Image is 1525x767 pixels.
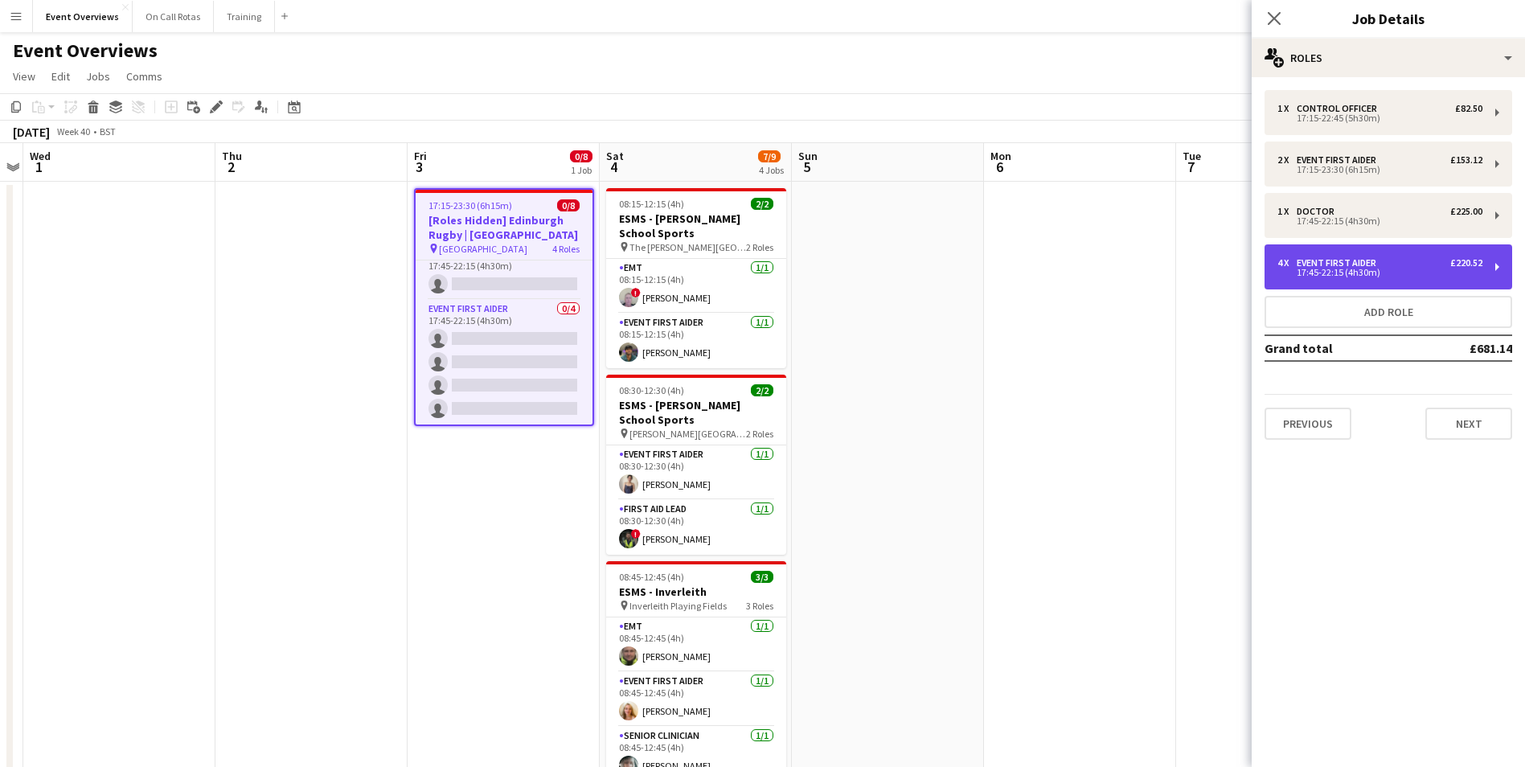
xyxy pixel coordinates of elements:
[1277,103,1297,114] div: 1 x
[629,600,727,612] span: Inverleith Playing Fields
[751,198,773,210] span: 2/2
[1180,158,1201,176] span: 7
[606,672,786,727] app-card-role: Event First Aider1/108:45-12:45 (4h)[PERSON_NAME]
[746,428,773,440] span: 2 Roles
[629,241,746,253] span: The [PERSON_NAME][GEOGRAPHIC_DATA]
[606,375,786,555] app-job-card: 08:30-12:30 (4h)2/2ESMS - [PERSON_NAME] School Sports [PERSON_NAME][GEOGRAPHIC_DATA]2 RolesEvent ...
[133,1,214,32] button: On Call Rotas
[120,66,169,87] a: Comms
[619,198,684,210] span: 08:15-12:15 (4h)
[746,600,773,612] span: 3 Roles
[631,288,641,297] span: !
[1252,39,1525,77] div: Roles
[33,1,133,32] button: Event Overviews
[1183,149,1201,163] span: Tue
[619,384,684,396] span: 08:30-12:30 (4h)
[606,259,786,314] app-card-role: EMT1/108:15-12:15 (4h)![PERSON_NAME]
[416,245,592,300] app-card-role: Doctor0/117:45-22:15 (4h30m)
[798,149,818,163] span: Sun
[30,149,51,163] span: Wed
[1277,269,1482,277] div: 17:45-22:15 (4h30m)
[1425,408,1512,440] button: Next
[126,69,162,84] span: Comms
[1416,335,1512,361] td: £681.14
[571,164,592,176] div: 1 Job
[1265,296,1512,328] button: Add role
[631,529,641,539] span: !
[1450,206,1482,217] div: £225.00
[1277,154,1297,166] div: 2 x
[606,617,786,672] app-card-role: EMT1/108:45-12:45 (4h)[PERSON_NAME]
[552,243,580,255] span: 4 Roles
[1297,154,1383,166] div: Event First Aider
[1277,257,1297,269] div: 4 x
[990,149,1011,163] span: Mon
[604,158,624,176] span: 4
[1252,8,1525,29] h3: Job Details
[100,125,116,137] div: BST
[219,158,242,176] span: 2
[1297,103,1384,114] div: Control Officer
[758,150,781,162] span: 7/9
[751,571,773,583] span: 3/3
[746,241,773,253] span: 2 Roles
[414,188,594,426] app-job-card: 17:15-23:30 (6h15m)0/8[Roles Hidden] Edinburgh Rugby | [GEOGRAPHIC_DATA] [GEOGRAPHIC_DATA]4 Roles...
[606,500,786,555] app-card-role: First Aid Lead1/108:30-12:30 (4h)![PERSON_NAME]
[606,149,624,163] span: Sat
[570,150,592,162] span: 0/8
[1265,335,1416,361] td: Grand total
[1277,206,1297,217] div: 1 x
[13,124,50,140] div: [DATE]
[6,66,42,87] a: View
[988,158,1011,176] span: 6
[51,69,70,84] span: Edit
[606,584,786,599] h3: ESMS - Inverleith
[796,158,818,176] span: 5
[13,69,35,84] span: View
[13,39,158,63] h1: Event Overviews
[1265,408,1351,440] button: Previous
[439,243,527,255] span: [GEOGRAPHIC_DATA]
[214,1,275,32] button: Training
[629,428,746,440] span: [PERSON_NAME][GEOGRAPHIC_DATA]
[759,164,784,176] div: 4 Jobs
[222,149,242,163] span: Thu
[1450,257,1482,269] div: £220.52
[557,199,580,211] span: 0/8
[428,199,512,211] span: 17:15-23:30 (6h15m)
[751,384,773,396] span: 2/2
[606,445,786,500] app-card-role: Event First Aider1/108:30-12:30 (4h)[PERSON_NAME]
[606,398,786,427] h3: ESMS - [PERSON_NAME] School Sports
[1297,257,1383,269] div: Event First Aider
[53,125,93,137] span: Week 40
[80,66,117,87] a: Jobs
[1277,114,1482,122] div: 17:15-22:45 (5h30m)
[27,158,51,176] span: 1
[1297,206,1341,217] div: Doctor
[1277,217,1482,225] div: 17:45-22:15 (4h30m)
[1277,166,1482,174] div: 17:15-23:30 (6h15m)
[1455,103,1482,114] div: £82.50
[619,571,684,583] span: 08:45-12:45 (4h)
[416,300,592,425] app-card-role: Event First Aider0/417:45-22:15 (4h30m)
[606,314,786,368] app-card-role: Event First Aider1/108:15-12:15 (4h)[PERSON_NAME]
[45,66,76,87] a: Edit
[86,69,110,84] span: Jobs
[412,158,427,176] span: 3
[606,211,786,240] h3: ESMS - [PERSON_NAME] School Sports
[414,149,427,163] span: Fri
[1450,154,1482,166] div: £153.12
[606,188,786,368] app-job-card: 08:15-12:15 (4h)2/2ESMS - [PERSON_NAME] School Sports The [PERSON_NAME][GEOGRAPHIC_DATA]2 RolesEM...
[416,213,592,242] h3: [Roles Hidden] Edinburgh Rugby | [GEOGRAPHIC_DATA]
